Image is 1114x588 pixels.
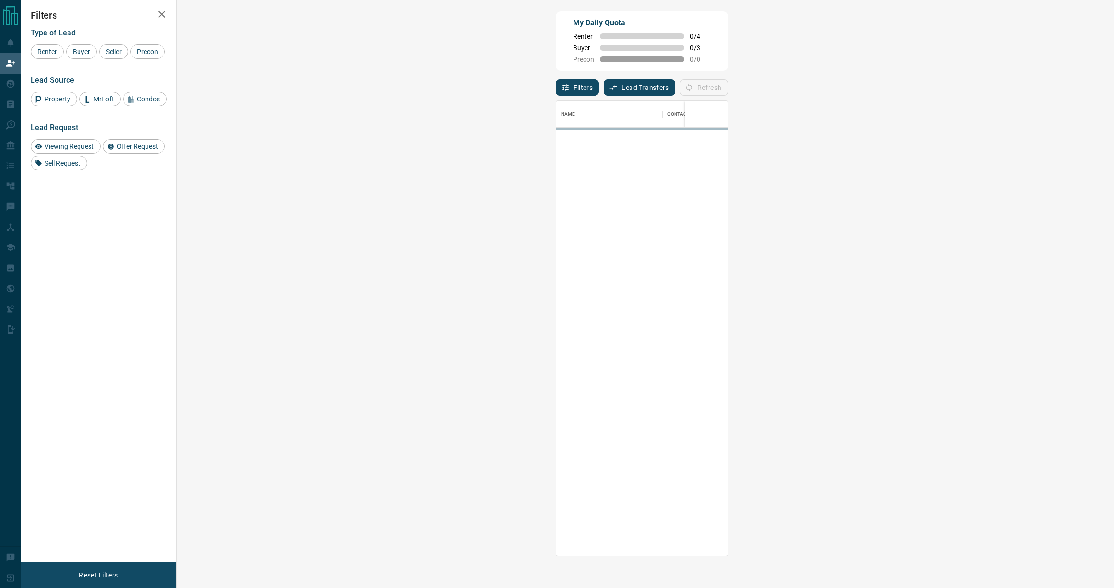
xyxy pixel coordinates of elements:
div: Buyer [66,44,97,59]
span: 0 / 0 [690,55,711,63]
button: Lead Transfers [604,79,675,96]
span: Viewing Request [41,143,97,150]
div: Name [561,101,575,128]
span: 0 / 4 [690,33,711,40]
span: Renter [34,48,60,55]
button: Filters [556,79,599,96]
span: Precon [134,48,161,55]
div: Condos [123,92,167,106]
span: Property [41,95,74,103]
span: Lead Request [31,123,78,132]
div: MrLoft [79,92,121,106]
span: Renter [573,33,594,40]
span: Sell Request [41,159,84,167]
div: Viewing Request [31,139,101,154]
span: MrLoft [90,95,117,103]
div: Contact [667,101,690,128]
div: Renter [31,44,64,59]
span: Buyer [573,44,594,52]
span: Type of Lead [31,28,76,37]
div: Seller [99,44,128,59]
div: Sell Request [31,156,87,170]
p: My Daily Quota [573,17,711,29]
span: Condos [134,95,163,103]
span: Seller [102,48,125,55]
span: 0 / 3 [690,44,711,52]
h2: Filters [31,10,167,21]
div: Offer Request [103,139,165,154]
span: Lead Source [31,76,74,85]
span: Offer Request [113,143,161,150]
button: Reset Filters [73,567,124,583]
span: Precon [573,55,594,63]
span: Buyer [69,48,93,55]
div: Property [31,92,77,106]
div: Precon [130,44,165,59]
div: Name [556,101,663,128]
